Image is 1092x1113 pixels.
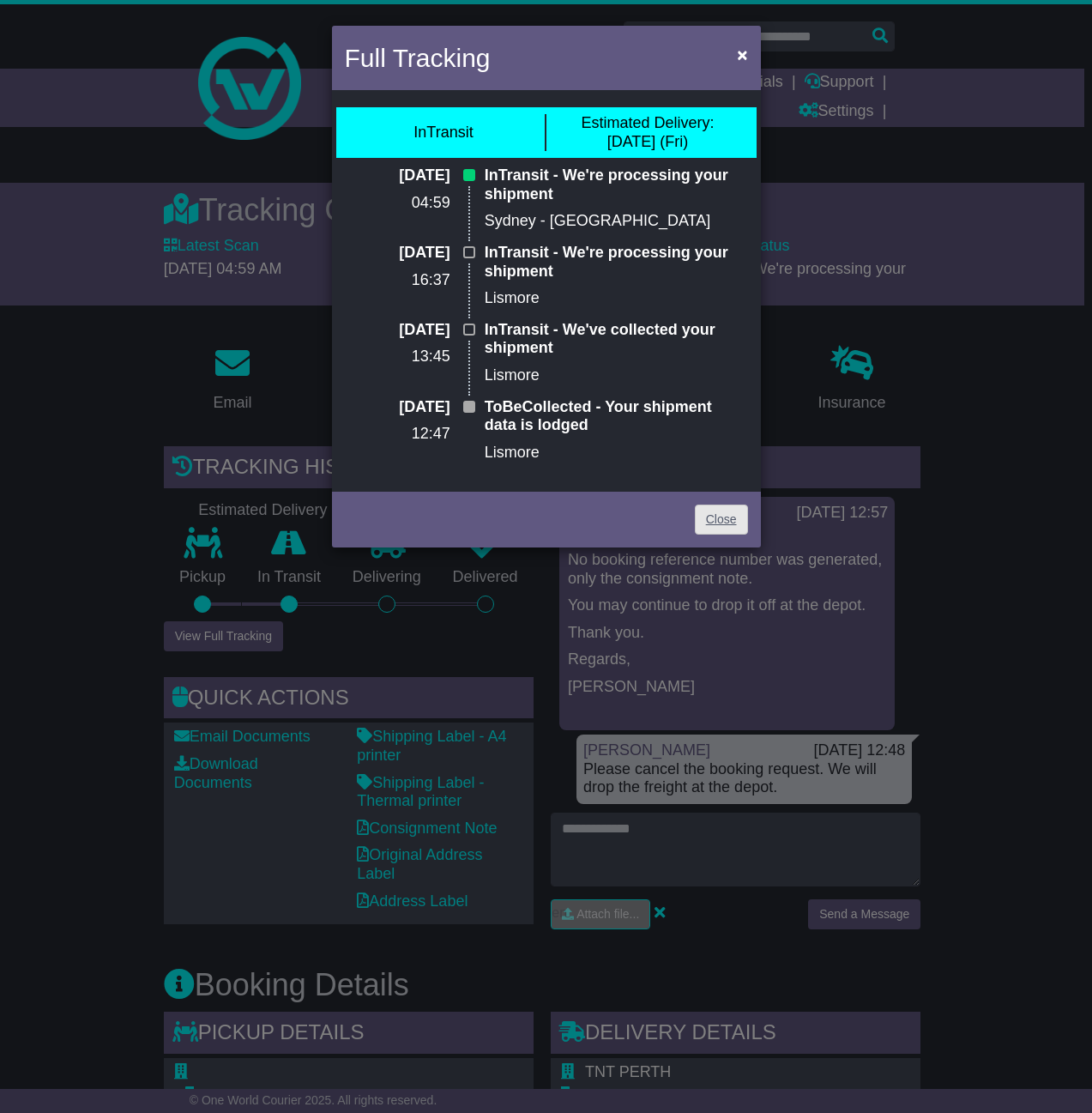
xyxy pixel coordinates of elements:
p: Lismore [485,444,748,463]
div: InTransit [413,124,473,142]
h4: Full Tracking [345,39,491,77]
p: InTransit - We're processing your shipment [485,166,748,203]
p: InTransit - We've collected your shipment [485,321,748,358]
p: 16:37 [345,271,450,290]
button: Close [728,37,756,72]
a: Close [695,505,748,535]
p: InTransit - We're processing your shipment [485,244,748,281]
p: Lismore [485,366,748,385]
p: [DATE] [345,398,450,417]
p: ToBeCollected - Your shipment data is lodged [485,398,748,435]
p: [DATE] [345,166,450,185]
span: Estimated Delivery: [581,114,714,131]
p: [DATE] [345,244,450,263]
span: × [737,45,747,64]
p: 12:47 [345,425,450,444]
p: 13:45 [345,348,450,366]
p: [DATE] [345,321,450,340]
div: [DATE] (Fri) [581,114,714,151]
p: 04:59 [345,194,450,213]
p: Lismore [485,289,748,308]
p: Sydney - [GEOGRAPHIC_DATA] [485,212,748,231]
